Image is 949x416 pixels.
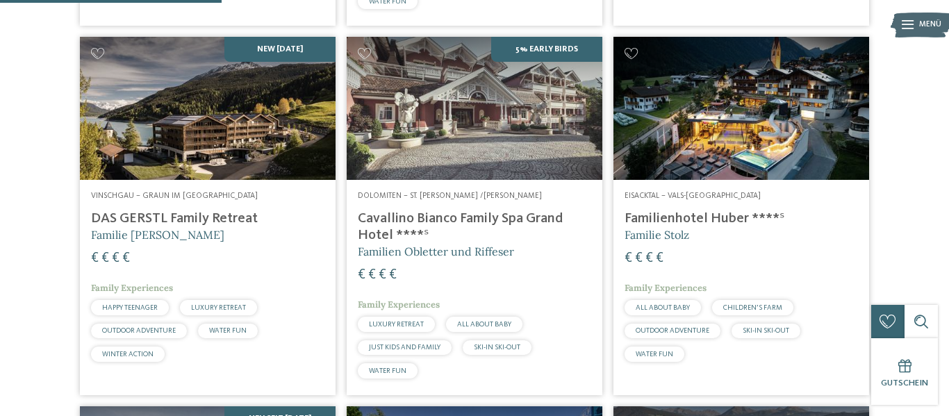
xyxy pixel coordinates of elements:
a: Familienhotels gesucht? Hier findet ihr die besten! Eisacktal – Vals-[GEOGRAPHIC_DATA] Familienho... [613,37,869,395]
span: WATER FUN [209,327,247,334]
span: € [379,268,386,282]
span: Vinschgau – Graun im [GEOGRAPHIC_DATA] [91,192,258,200]
span: Dolomiten – St. [PERSON_NAME] /[PERSON_NAME] [358,192,542,200]
span: OUTDOOR ADVENTURE [636,327,709,334]
span: WINTER ACTION [102,351,154,358]
span: CHILDREN’S FARM [723,304,782,311]
span: Eisacktal – Vals-[GEOGRAPHIC_DATA] [625,192,761,200]
a: Gutschein [871,338,938,405]
span: € [635,251,643,265]
span: Family Experiences [91,282,173,294]
span: Familie Stolz [625,228,689,242]
span: ALL ABOUT BABY [636,304,690,311]
span: € [368,268,376,282]
span: SKI-IN SKI-OUT [743,327,789,334]
span: € [625,251,632,265]
span: HAPPY TEENAGER [102,304,158,311]
span: JUST KIDS AND FAMILY [369,344,440,351]
span: ALL ABOUT BABY [457,321,511,328]
h4: Cavallino Bianco Family Spa Grand Hotel ****ˢ [358,210,591,244]
span: € [91,251,99,265]
a: Familienhotels gesucht? Hier findet ihr die besten! NEW [DATE] Vinschgau – Graun im [GEOGRAPHIC_D... [80,37,336,395]
span: € [122,251,130,265]
span: Family Experiences [358,299,440,310]
a: Familienhotels gesucht? Hier findet ihr die besten! 5% Early Birds Dolomiten – St. [PERSON_NAME] ... [347,37,602,395]
h4: Familienhotel Huber ****ˢ [625,210,858,227]
span: LUXURY RETREAT [191,304,246,311]
span: Gutschein [881,378,928,388]
img: Familienhotels gesucht? Hier findet ihr die besten! [613,37,869,181]
span: € [101,251,109,265]
span: LUXURY RETREAT [369,321,424,328]
span: WATER FUN [369,367,406,374]
span: Familie [PERSON_NAME] [91,228,224,242]
span: € [112,251,119,265]
span: Family Experiences [625,282,707,294]
span: SKI-IN SKI-OUT [474,344,520,351]
span: Familien Obletter und Riffeser [358,244,514,258]
span: € [656,251,663,265]
img: Familienhotels gesucht? Hier findet ihr die besten! [80,37,336,181]
span: WATER FUN [636,351,673,358]
span: € [389,268,397,282]
span: € [645,251,653,265]
h4: DAS GERSTL Family Retreat [91,210,324,227]
span: € [358,268,365,282]
img: Family Spa Grand Hotel Cavallino Bianco ****ˢ [347,37,602,181]
span: OUTDOOR ADVENTURE [102,327,176,334]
